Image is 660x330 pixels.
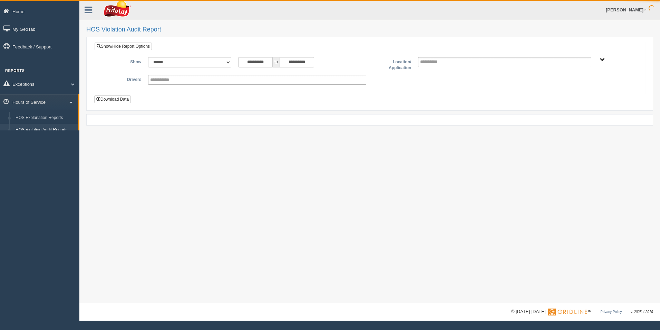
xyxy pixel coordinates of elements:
label: Show [100,57,145,65]
a: HOS Violation Audit Reports [12,124,78,136]
h2: HOS Violation Audit Report [86,26,653,33]
a: HOS Explanation Reports [12,112,78,124]
span: v. 2025.4.2019 [631,310,653,314]
button: Download Data [94,95,131,103]
a: Privacy Policy [600,310,622,314]
a: Show/Hide Report Options [95,43,152,50]
img: Gridline [548,309,587,315]
div: © [DATE]-[DATE] - ™ [511,308,653,315]
label: Drivers [100,75,145,83]
span: to [273,57,280,67]
label: Location/ Application [370,57,415,71]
